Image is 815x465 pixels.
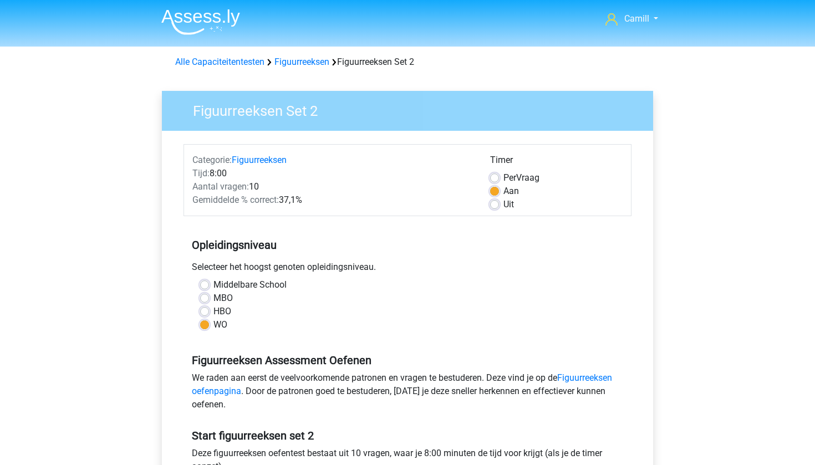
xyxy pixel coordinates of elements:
[192,168,210,178] span: Tijd:
[192,354,623,367] h5: Figuurreeksen Assessment Oefenen
[624,13,649,24] span: Camill
[180,98,645,120] h3: Figuurreeksen Set 2
[213,318,227,331] label: WO
[184,193,482,207] div: 37,1%
[184,180,482,193] div: 10
[213,278,287,292] label: Middelbare School
[503,198,514,211] label: Uit
[192,155,232,165] span: Categorie:
[503,171,539,185] label: Vraag
[503,172,516,183] span: Per
[192,429,623,442] h5: Start figuurreeksen set 2
[213,305,231,318] label: HBO
[161,9,240,35] img: Assessly
[175,57,264,67] a: Alle Capaciteitentesten
[184,167,482,180] div: 8:00
[503,185,519,198] label: Aan
[490,154,623,171] div: Timer
[171,55,644,69] div: Figuurreeksen Set 2
[184,260,631,278] div: Selecteer het hoogst genoten opleidingsniveau.
[192,195,279,205] span: Gemiddelde % correct:
[601,12,663,25] a: Camill
[192,234,623,256] h5: Opleidingsniveau
[184,371,631,416] div: We raden aan eerst de veelvoorkomende patronen en vragen te bestuderen. Deze vind je op de . Door...
[274,57,329,67] a: Figuurreeksen
[213,292,233,305] label: MBO
[232,155,287,165] a: Figuurreeksen
[192,181,249,192] span: Aantal vragen:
